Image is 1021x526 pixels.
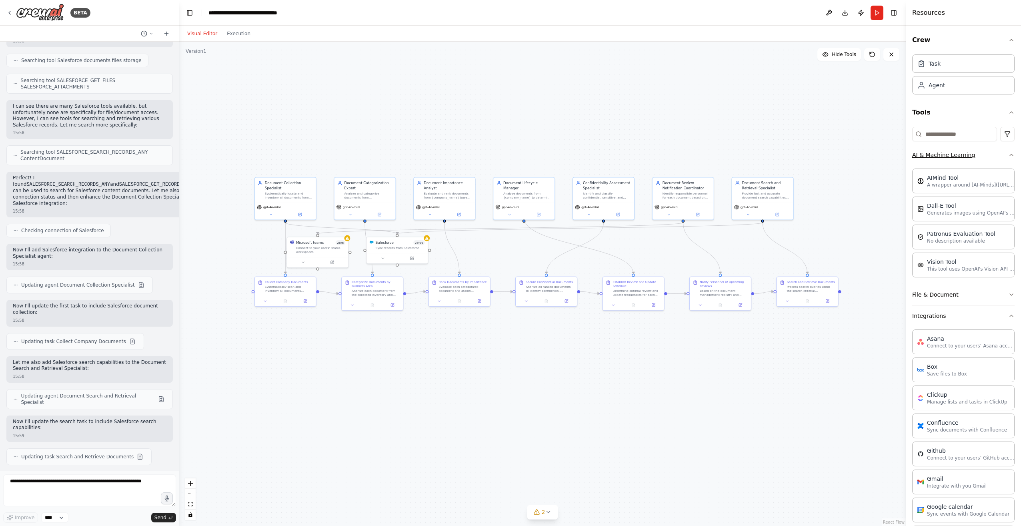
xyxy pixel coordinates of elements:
div: AI & Machine Learning [912,165,1015,284]
span: Updating agent Document Search and Retrieval Specialist [21,393,155,406]
div: Determine optimal review and update frequencies for each document based on its importance ranking... [613,289,661,297]
div: SalesforceSalesforce2of39Sync records from Salesforce [366,237,428,264]
g: Edge from a775c412-f534-4a17-80a2-4dd2ce7f2a70 to 0770405f-a55d-4a0c-adfa-46e213c18c95 [406,289,425,296]
button: No output available [449,298,470,304]
div: Microsoft teams [296,240,324,245]
button: Open in side panel [819,298,836,304]
img: AIMindTool [917,178,924,184]
div: Analyze all ranked documents to identify confidential, sensitive, and restricted materials based ... [526,285,574,293]
p: I can see there are many Salesforce tools available, but unfortunately none are specifically for ... [13,103,166,128]
p: Let me also add Salesforce search capabilities to the Document Search and Retrieval Specialist: [13,359,166,372]
div: Document Importance AnalystEvaluate and rank documents from {company_name} based on business impa... [413,177,475,220]
p: Now I'll add Salesforce integration to the Document Collection Specialist agent: [13,247,166,259]
span: Number of enabled actions [336,240,345,245]
span: Number of enabled actions [413,240,425,245]
div: Evaluate each categorized document and assign importance rankings based on: business impact (high... [439,285,487,293]
p: Now I'll update the first task to include Salesforce document collection: [13,303,166,315]
p: Sync documents with Confluence [927,427,1007,433]
div: Rank Documents by Importance [439,280,487,284]
div: Version 1 [186,48,206,54]
img: VisionTool [917,262,924,268]
p: Sync events with Google Calendar [927,511,1009,517]
div: Document Search and Retrieval Specialist [742,181,791,191]
div: Task [929,60,941,68]
div: Process search queries using the search criteria: {search_query} to locate and retrieve documents... [787,285,835,293]
div: Provide fast and accurate document search capabilities by querying the comprehensive document reg... [742,191,791,199]
div: Vision Tool [927,258,1015,266]
div: Box [927,363,967,371]
div: 15:58 [13,261,166,267]
span: gpt-4o-mini [343,205,360,209]
img: Confluence [917,423,924,429]
button: Open in side panel [732,302,749,308]
span: gpt-4o-mini [422,205,440,209]
span: gpt-4o-mini [741,205,758,209]
p: Now I'll update the search task to include Salesforce search capabilities: [13,419,166,431]
p: This tool uses OpenAI's Vision API to describe the contents of an image. [927,266,1015,272]
span: Searching tool SALESFORCE_GET_FILES SALESFORCE_ATTACHMENTS [21,77,166,90]
img: Gmail [917,479,924,485]
img: Microsoft Teams [290,240,294,244]
button: No output available [710,302,731,308]
g: Edge from eef53d19-17cf-48e5-ae06-58add62c4403 to 31a7a26a-2e59-42bc-a5b1-de03312b075f [544,223,606,274]
button: AI & Machine Learning [912,145,1015,165]
div: Agent [929,81,945,89]
div: 15:58 [13,208,222,214]
div: Systematically locate and inventory all documents from {company_name} across different storage lo... [265,191,313,199]
div: Sync records from Salesforce [376,246,425,250]
a: React Flow attribution [883,520,905,524]
div: Gmail [927,475,987,483]
span: Improve [15,514,34,521]
button: Open in side panel [645,302,662,308]
div: 15:59 [13,433,166,439]
div: Connect to your users’ Teams workspaces [296,246,345,254]
button: Open in side panel [525,212,553,218]
div: Crew [912,51,1015,101]
div: React Flow controls [185,478,196,520]
g: Edge from f2ec1eb5-528f-4ba2-abc4-4a8195411685 to 40a92fd9-c699-4aaa-9e33-c8c3d666711a [667,291,687,296]
div: Analyze each document from the collected inventory and categorize them into specific business are... [352,289,400,297]
div: Analyze documents from {company_name} to determine optimal review schedules and update frequencie... [503,191,552,199]
div: Based on the document management registry and review schedule, identify responsible personnel for... [700,289,748,297]
g: Edge from 94a76102-c0f7-4bb5-9fa6-e1dbc390d079 to 40a92fd9-c699-4aaa-9e33-c8c3d666711a [681,223,723,274]
div: Asana [927,335,1015,343]
div: Identify and classify confidential, sensitive, and restricted documents from {company_name} based... [583,191,631,199]
button: Visual Editor [182,29,222,38]
code: SALESFORCE_GET_RECORD_BY_ID_ANY [119,182,208,187]
span: Updating task Collect Company Documents [21,338,126,345]
p: A wrapper around [AI-Minds]([URL][DOMAIN_NAME]). Useful for when you need answers to questions fr... [927,182,1015,188]
div: Document Collection SpecialistSystematically locate and inventory all documents from {company_nam... [254,177,316,220]
span: Searching tool Salesforce documents files storage [21,57,142,64]
div: Collect Company DocumentsSystematically scan and inventory all documents belonging to {company_na... [254,277,316,307]
button: Send [151,513,176,522]
button: No output available [362,302,383,308]
img: Asana [917,339,924,345]
p: Integrate with you Gmail [927,483,987,489]
button: Tools [912,101,1015,124]
div: Secure Confidential Documents [526,280,573,284]
div: Clickup [927,391,1007,399]
div: Document Lifecycle Manager [503,181,552,191]
div: Confluence [927,419,1007,427]
div: Search and Retrieve DocumentsProcess search queries using the search criteria: {search_query} to ... [776,277,838,307]
p: Generates images using OpenAI's Dall-E model. [927,210,1015,216]
div: Microsoft TeamsMicrosoft teams2of6Connect to your users’ Teams workspaces [286,237,348,268]
button: File & Document [912,284,1015,305]
div: Document Categorization ExpertAnalyze and categorize documents from {company_name} into logical b... [334,177,396,220]
div: Establish Review and Update Schedule [613,280,661,288]
div: Establish Review and Update ScheduleDetermine optimal review and update frequencies for each docu... [602,277,664,311]
g: Edge from 40a92fd9-c699-4aaa-9e33-c8c3d666711a to ab827d55-61aa-49cb-baba-63375f2a20bd [754,289,773,296]
div: Document Lifecycle ManagerAnalyze documents from {company_name} to determine optimal review sched... [493,177,555,220]
div: Search and Retrieve Documents [787,280,835,284]
button: Open in side panel [684,212,712,218]
button: No output available [797,298,818,304]
div: Analyze and categorize documents from {company_name} into logical business areas such as {categor... [344,191,392,199]
div: Identify responsible personnel for each document based on business area and importance level, the... [663,191,711,199]
div: Dall-E Tool [927,202,1015,210]
button: Open in side panel [365,212,393,218]
button: No output available [623,302,644,308]
g: Edge from 0770405f-a55d-4a0c-adfa-46e213c18c95 to 31a7a26a-2e59-42bc-a5b1-de03312b075f [493,289,513,294]
button: Open in side panel [286,212,314,218]
g: Edge from 9d9a5b2d-c06f-4673-9fb0-58b3df608c34 to a775c412-f534-4a17-80a2-4dd2ce7f2a70 [362,223,375,274]
div: Notify Personnel of Upcoming Reviews [700,280,748,288]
